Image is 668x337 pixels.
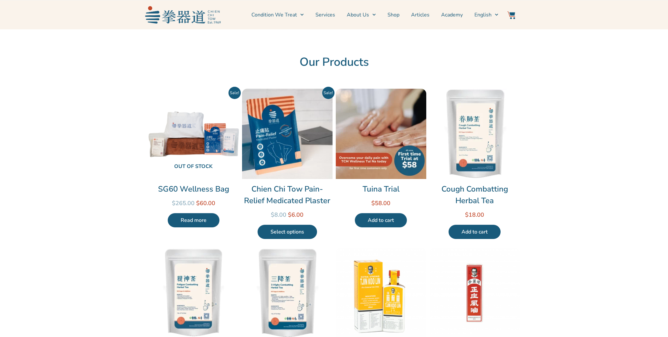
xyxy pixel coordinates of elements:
a: Read more about “SG60 Wellness Bag” [168,213,219,227]
a: English [474,7,498,23]
bdi: 58.00 [371,199,390,207]
span: $ [371,199,375,207]
span: $ [271,211,274,219]
bdi: 265.00 [172,199,195,207]
a: Add to cart: “Tuina Trial” [355,213,407,227]
span: Sale! [228,87,241,99]
nav: Menu [224,7,499,23]
bdi: 6.00 [288,211,303,219]
a: Add to cart: “Cough Combatting Herbal Tea” [449,225,501,239]
bdi: 8.00 [271,211,286,219]
span: Out of stock [154,160,234,174]
img: SG60 Wellness Bag [148,89,239,179]
a: Cough Combatting Herbal Tea [429,183,520,206]
a: Chien Chi Tow Pain-Relief Medicated Plaster [242,183,333,206]
a: Services [315,7,335,23]
span: Sale! [322,87,334,99]
bdi: 60.00 [196,199,215,207]
img: Cough Combatting Herbal Tea [429,89,520,179]
a: Shop [387,7,399,23]
h2: Our Products [148,55,520,69]
a: Condition We Treat [251,7,304,23]
a: SG60 Wellness Bag [148,183,239,195]
a: Tuina Trial [336,183,426,195]
a: About Us [347,7,376,23]
a: Articles [411,7,429,23]
a: Select options for “Chien Chi Tow Pain-Relief Medicated Plaster” [258,225,317,239]
span: English [474,11,492,19]
span: $ [196,199,200,207]
a: Academy [441,7,463,23]
span: $ [288,211,292,219]
span: $ [172,199,175,207]
bdi: 18.00 [465,211,484,219]
img: Chien Chi Tow Pain-Relief Medicated Plaster [242,89,333,179]
img: Website Icon-03 [507,11,515,19]
img: Tuina Trial [336,89,426,179]
a: Out of stock [148,89,239,179]
span: $ [465,211,469,219]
